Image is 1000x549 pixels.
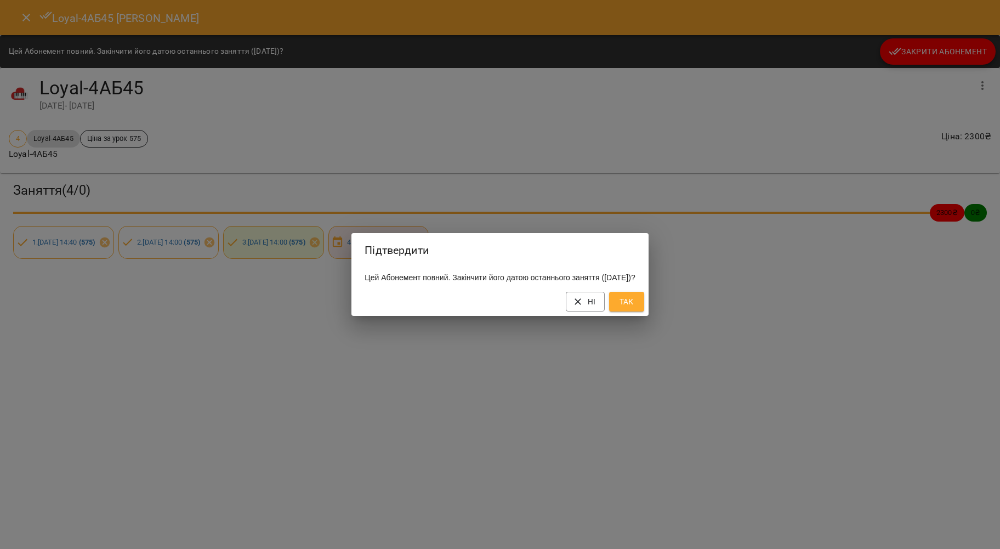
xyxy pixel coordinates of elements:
button: Ні [566,292,605,312]
button: Так [609,292,644,312]
div: Цей Абонемент повний. Закінчити його датою останнього заняття ([DATE])? [351,268,648,287]
span: Ні [575,295,596,308]
h2: Підтвердити [365,242,635,259]
span: Так [618,295,635,308]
